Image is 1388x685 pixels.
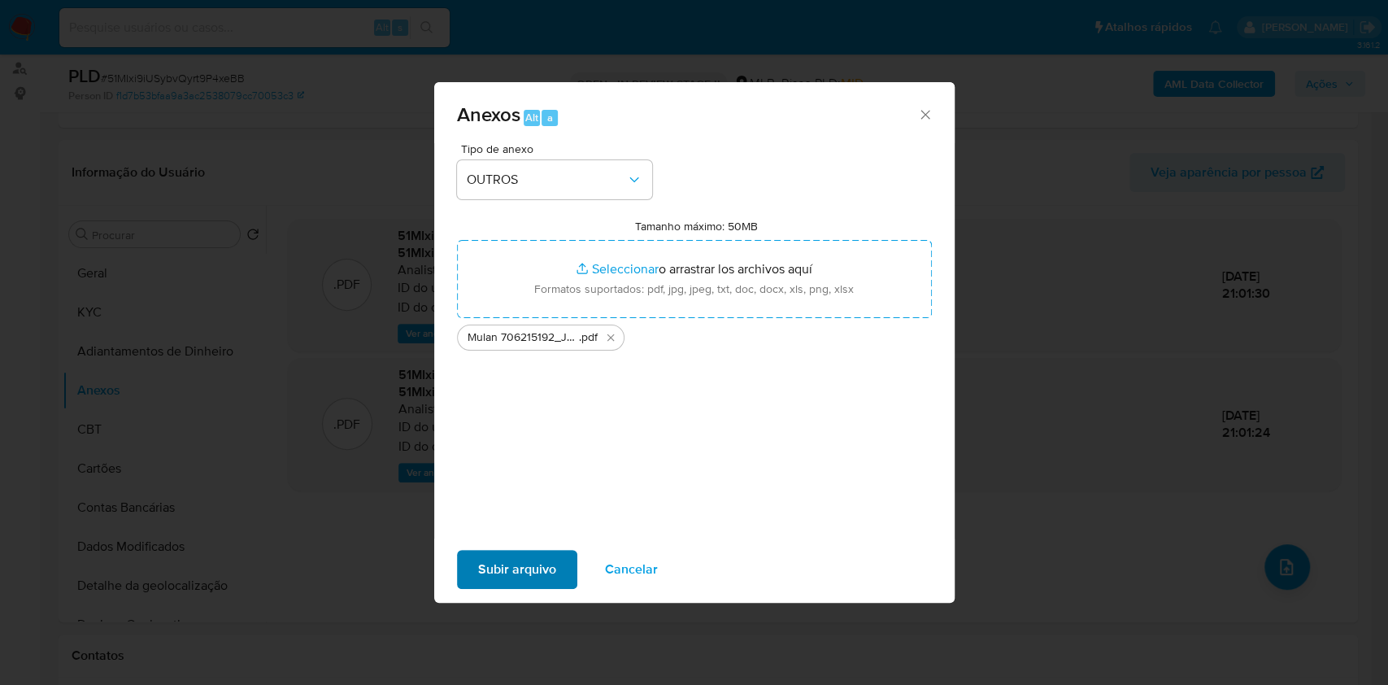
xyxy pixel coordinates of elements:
label: Tamanho máximo: 50MB [635,219,758,233]
span: Subir arquivo [478,552,556,587]
button: Eliminar Mulan 706215192_Jacob Arnaldo Campos Farache 2025_10_02_08_49_26.pdf [601,328,620,347]
span: Cancelar [605,552,658,587]
span: a [547,110,553,125]
span: Anexos [457,100,520,129]
span: Mulan 706215192_Jacob [PERSON_NAME] 2025_10_02_08_49_26 [468,329,579,346]
span: .pdf [579,329,598,346]
span: Tipo de anexo [461,143,656,155]
button: Cancelar [584,550,679,589]
ul: Archivos seleccionados [457,318,932,351]
button: Subir arquivo [457,550,577,589]
button: OUTROS [457,160,652,199]
span: Alt [525,110,538,125]
button: Cerrar [917,107,932,121]
span: OUTROS [467,172,626,188]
